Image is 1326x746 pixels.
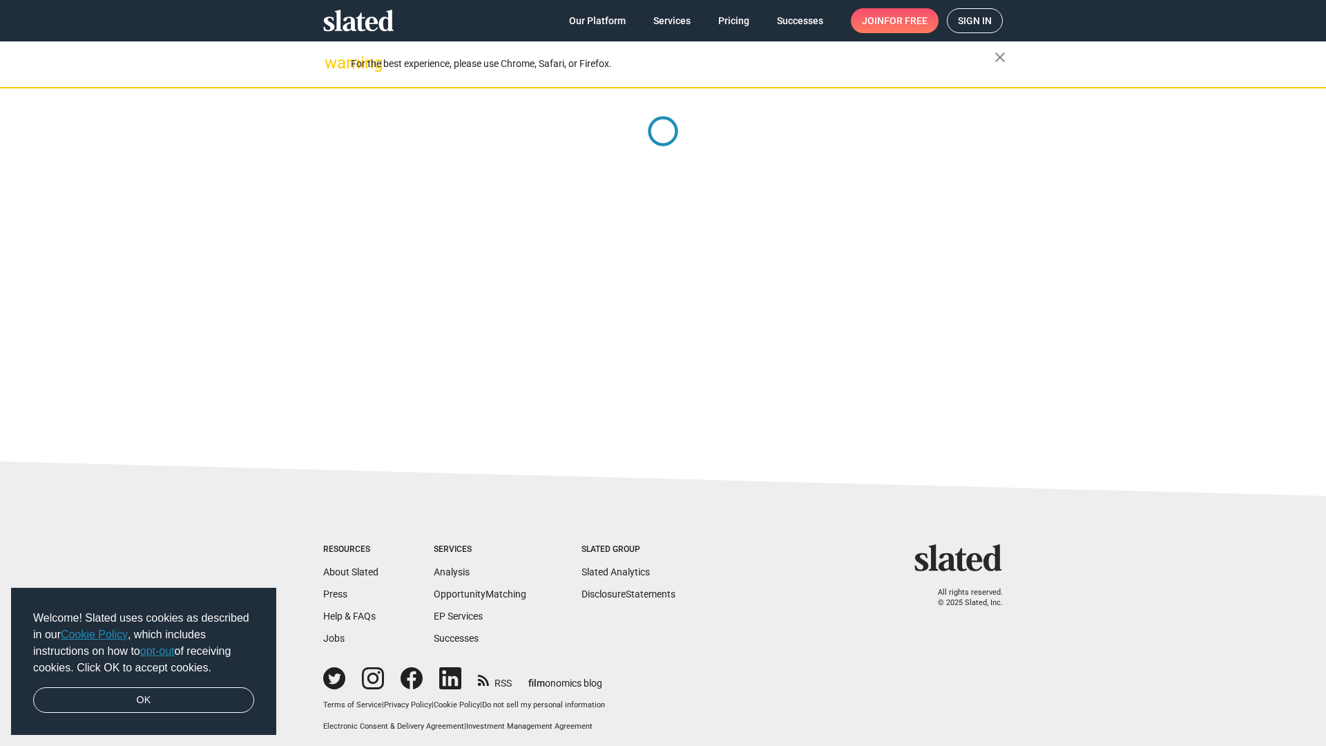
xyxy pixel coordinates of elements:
[478,669,512,690] a: RSS
[33,610,254,676] span: Welcome! Slated uses cookies as described in our , which includes instructions on how to of recei...
[582,589,675,600] a: DisclosureStatements
[323,589,347,600] a: Press
[434,633,479,644] a: Successes
[862,8,928,33] span: Join
[707,8,760,33] a: Pricing
[464,722,466,731] span: |
[992,49,1008,66] mat-icon: close
[434,566,470,577] a: Analysis
[923,588,1003,608] p: All rights reserved. © 2025 Slated, Inc.
[958,9,992,32] span: Sign in
[434,611,483,622] a: EP Services
[466,722,593,731] a: Investment Management Agreement
[432,700,434,709] span: |
[384,700,432,709] a: Privacy Policy
[653,8,691,33] span: Services
[325,55,341,71] mat-icon: warning
[323,611,376,622] a: Help & FAQs
[558,8,637,33] a: Our Platform
[323,700,382,709] a: Terms of Service
[323,633,345,644] a: Jobs
[140,645,175,657] a: opt-out
[718,8,749,33] span: Pricing
[323,544,378,555] div: Resources
[11,588,276,736] div: cookieconsent
[851,8,939,33] a: Joinfor free
[323,722,464,731] a: Electronic Consent & Delivery Agreement
[482,700,605,711] button: Do not sell my personal information
[642,8,702,33] a: Services
[351,55,995,73] div: For the best experience, please use Chrome, Safari, or Firefox.
[33,687,254,714] a: dismiss cookie message
[528,678,545,689] span: film
[766,8,834,33] a: Successes
[947,8,1003,33] a: Sign in
[323,566,378,577] a: About Slated
[434,589,526,600] a: OpportunityMatching
[582,544,675,555] div: Slated Group
[884,8,928,33] span: for free
[569,8,626,33] span: Our Platform
[382,700,384,709] span: |
[777,8,823,33] span: Successes
[480,700,482,709] span: |
[61,629,128,640] a: Cookie Policy
[582,566,650,577] a: Slated Analytics
[434,700,480,709] a: Cookie Policy
[434,544,526,555] div: Services
[528,666,602,690] a: filmonomics blog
